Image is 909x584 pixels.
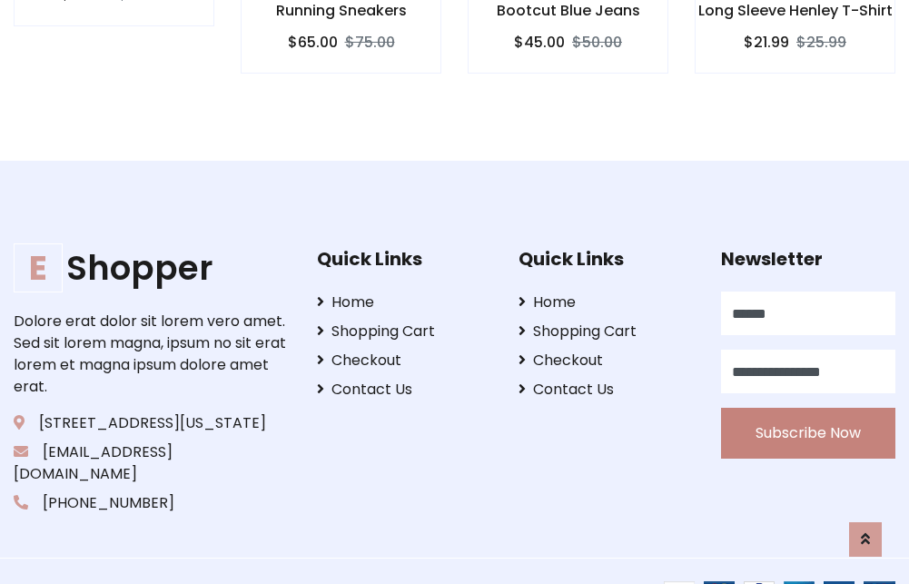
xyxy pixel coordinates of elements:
[317,248,491,270] h5: Quick Links
[519,379,693,401] a: Contact Us
[14,492,289,514] p: [PHONE_NUMBER]
[317,292,491,313] a: Home
[14,243,63,292] span: E
[242,2,440,19] h6: Running Sneakers
[519,248,693,270] h5: Quick Links
[14,412,289,434] p: [STREET_ADDRESS][US_STATE]
[14,248,289,288] h1: Shopper
[572,32,622,53] del: $50.00
[519,321,693,342] a: Shopping Cart
[317,321,491,342] a: Shopping Cart
[288,34,338,51] h6: $65.00
[14,441,289,485] p: [EMAIL_ADDRESS][DOMAIN_NAME]
[469,2,667,19] h6: Bootcut Blue Jeans
[796,32,846,53] del: $25.99
[721,408,895,459] button: Subscribe Now
[721,248,895,270] h5: Newsletter
[14,248,289,288] a: EShopper
[744,34,789,51] h6: $21.99
[317,379,491,401] a: Contact Us
[696,2,894,19] h6: Long Sleeve Henley T-Shirt
[514,34,565,51] h6: $45.00
[345,32,395,53] del: $75.00
[519,350,693,371] a: Checkout
[14,311,289,398] p: Dolore erat dolor sit lorem vero amet. Sed sit lorem magna, ipsum no sit erat lorem et magna ipsu...
[317,350,491,371] a: Checkout
[519,292,693,313] a: Home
